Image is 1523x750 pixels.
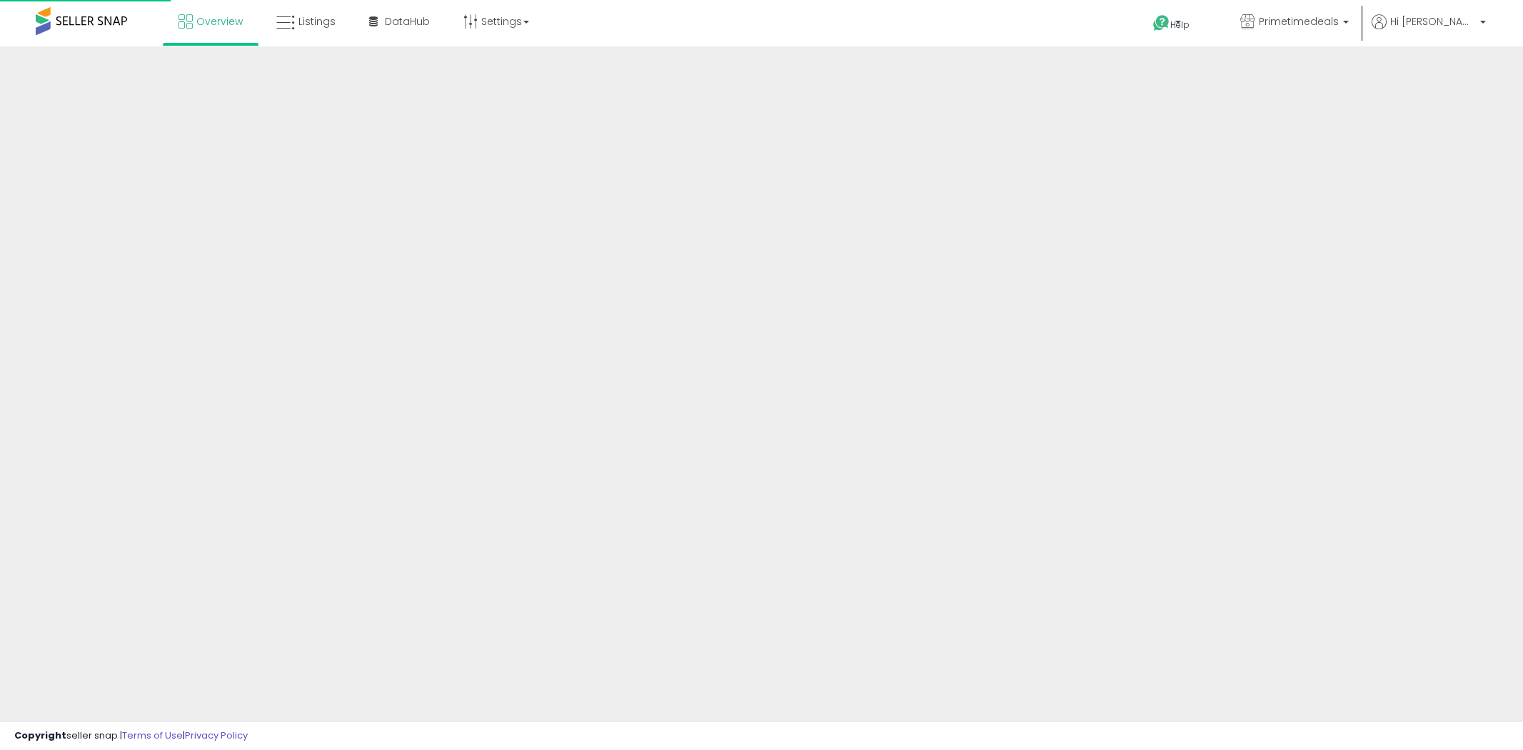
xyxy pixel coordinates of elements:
[1142,4,1217,46] a: Help
[1372,14,1486,46] a: Hi [PERSON_NAME]
[196,14,243,29] span: Overview
[1259,14,1339,29] span: Primetimedeals
[385,14,430,29] span: DataHub
[298,14,336,29] span: Listings
[1152,14,1170,32] i: Get Help
[1390,14,1476,29] span: Hi [PERSON_NAME]
[1170,19,1190,31] span: Help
